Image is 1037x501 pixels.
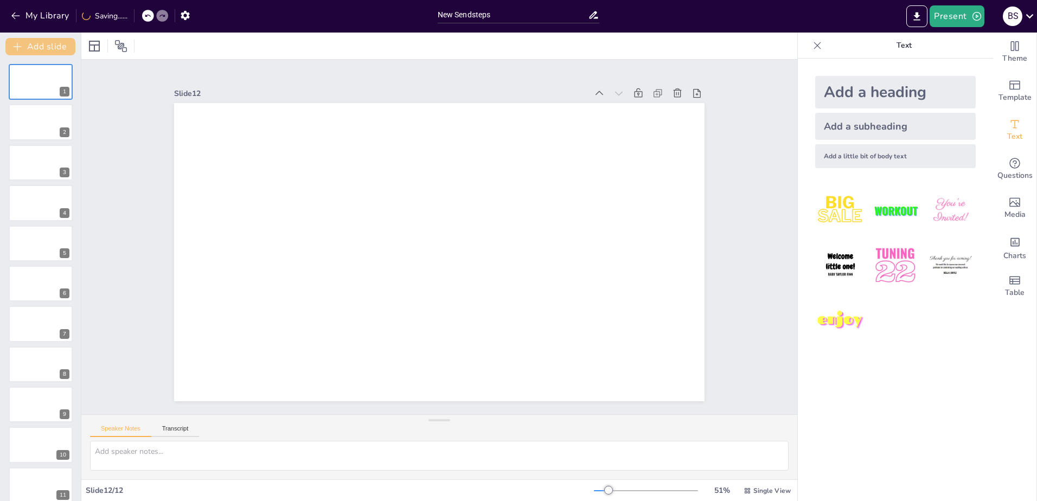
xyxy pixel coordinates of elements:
[60,127,69,137] div: 2
[1007,131,1022,143] span: Text
[60,288,69,298] div: 6
[815,113,976,140] div: Add a subheading
[9,104,73,140] div: 2
[9,226,73,261] div: 5
[82,11,127,21] div: Saving......
[60,168,69,177] div: 3
[60,87,69,97] div: 1
[815,76,976,108] div: Add a heading
[993,72,1036,111] div: Add ready made slides
[870,240,920,291] img: 5.jpeg
[151,425,200,437] button: Transcript
[86,485,594,496] div: Slide 12 / 12
[906,5,927,27] button: Export to PowerPoint
[9,306,73,342] div: 7
[930,5,984,27] button: Present
[1004,209,1026,221] span: Media
[114,40,127,53] span: Position
[9,346,73,382] div: 8
[993,189,1036,228] div: Add images, graphics, shapes or video
[438,7,588,23] input: Insert title
[5,38,75,55] button: Add slide
[60,208,69,218] div: 4
[993,228,1036,267] div: Add charts and graphs
[993,267,1036,306] div: Add a table
[9,427,73,463] div: 10
[86,37,103,55] div: Layout
[9,185,73,221] div: 4
[993,33,1036,72] div: Change the overall theme
[9,64,73,100] div: 1
[925,185,976,236] img: 3.jpeg
[1003,250,1026,262] span: Charts
[9,145,73,181] div: 3
[1005,287,1025,299] span: Table
[60,248,69,258] div: 5
[870,185,920,236] img: 2.jpeg
[8,7,74,24] button: My Library
[56,490,69,500] div: 11
[925,240,976,291] img: 6.jpeg
[826,33,982,59] p: Text
[997,170,1033,182] span: Questions
[709,485,735,496] div: 51 %
[993,150,1036,189] div: Get real-time input from your audience
[90,425,151,437] button: Speaker Notes
[1002,53,1027,65] span: Theme
[56,450,69,460] div: 10
[60,329,69,339] div: 7
[815,240,866,291] img: 4.jpeg
[998,92,1032,104] span: Template
[815,144,976,168] div: Add a little bit of body text
[60,409,69,419] div: 9
[1003,7,1022,26] div: B S
[753,486,791,495] span: Single View
[1003,5,1022,27] button: B S
[993,111,1036,150] div: Add text boxes
[60,369,69,379] div: 8
[9,266,73,301] div: 6
[815,296,866,346] img: 7.jpeg
[9,387,73,422] div: 9
[815,185,866,236] img: 1.jpeg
